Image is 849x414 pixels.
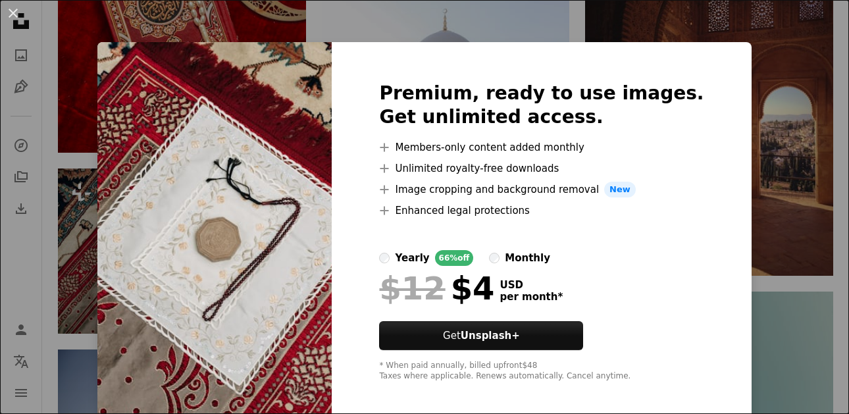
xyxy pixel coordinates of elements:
[435,250,474,266] div: 66% off
[489,253,500,263] input: monthly
[461,330,520,342] strong: Unsplash+
[379,253,390,263] input: yearly66%off
[379,182,704,197] li: Image cropping and background removal
[379,321,583,350] button: GetUnsplash+
[395,250,429,266] div: yearly
[604,182,636,197] span: New
[379,361,704,382] div: * When paid annually, billed upfront $48 Taxes where applicable. Renews automatically. Cancel any...
[379,271,445,305] span: $12
[379,161,704,176] li: Unlimited royalty-free downloads
[505,250,550,266] div: monthly
[379,82,704,129] h2: Premium, ready to use images. Get unlimited access.
[379,271,494,305] div: $4
[500,291,563,303] span: per month *
[379,140,704,155] li: Members-only content added monthly
[500,279,563,291] span: USD
[379,203,704,219] li: Enhanced legal protections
